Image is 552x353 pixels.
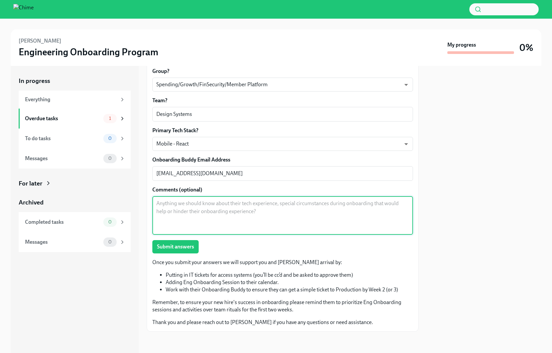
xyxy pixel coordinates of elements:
[156,170,409,177] textarea: [EMAIL_ADDRESS][DOMAIN_NAME]
[25,115,101,122] div: Overdue tasks
[19,179,131,188] a: For later
[25,135,101,142] div: To do tasks
[156,110,409,118] textarea: Design Systems
[152,97,413,104] label: Team?
[19,149,131,169] a: Messages0
[104,239,116,244] span: 0
[25,96,117,103] div: Everything
[19,179,42,188] div: For later
[152,240,199,253] button: Submit answers
[25,238,101,246] div: Messages
[152,299,413,313] p: Remember, to ensure your new hire's success in onboarding please remind them to prioritize Eng On...
[19,77,131,85] a: In progress
[152,259,413,266] p: Once you submit your answers we will support you and [PERSON_NAME] arrival by:
[152,156,413,164] label: Onboarding Buddy Email Address
[152,78,413,92] div: Spending/Growth/FinSecurity/Member Platform
[19,212,131,232] a: Completed tasks0
[19,37,61,45] h6: [PERSON_NAME]
[166,286,413,293] li: Work with their Onboarding Buddy to ensure they can get a simple ticket to Production by Week 2 (...
[447,41,476,49] strong: My progress
[152,186,413,193] label: Comments (optional)
[152,127,413,134] label: Primary Tech Stack?
[166,271,413,279] li: Putting in IT tickets for access systems (you’ll be cc’d and be asked to approve them)
[104,219,116,224] span: 0
[19,129,131,149] a: To do tasks0
[157,243,194,250] span: Submit answers
[25,155,101,162] div: Messages
[25,218,101,226] div: Completed tasks
[13,4,34,15] img: Chime
[19,198,131,207] a: Archived
[105,116,115,121] span: 1
[152,68,413,75] label: Group?
[104,136,116,141] span: 0
[104,156,116,161] span: 0
[19,46,158,58] h3: Engineering Onboarding Program
[166,279,413,286] li: Adding Eng Onboarding Session to their calendar.
[19,91,131,109] a: Everything
[19,232,131,252] a: Messages0
[152,319,413,326] p: Thank you and please reach out to [PERSON_NAME] if you have any questions or need assistance.
[519,42,533,54] h3: 0%
[19,109,131,129] a: Overdue tasks1
[152,137,413,151] div: Mobile - React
